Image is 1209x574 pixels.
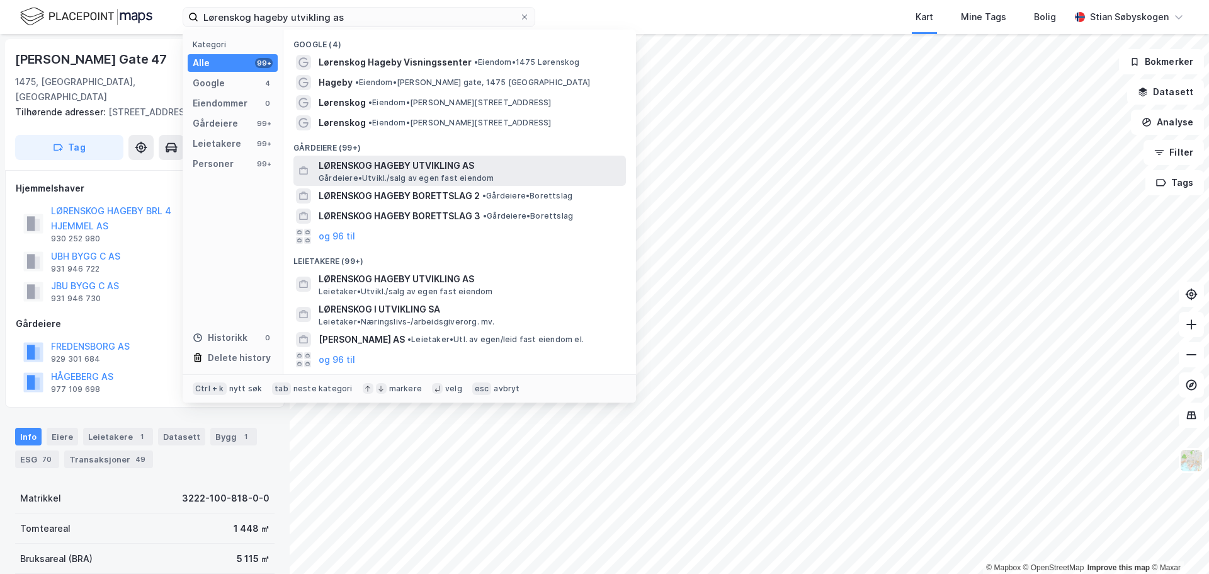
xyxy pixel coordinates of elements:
span: [PERSON_NAME] AS [319,332,405,347]
div: nytt søk [229,384,263,394]
div: [STREET_ADDRESS] [15,105,264,120]
div: 1475, [GEOGRAPHIC_DATA], [GEOGRAPHIC_DATA] [15,74,198,105]
span: • [483,211,487,221]
img: Z [1179,449,1203,473]
div: tab [272,382,291,395]
button: og 96 til [319,352,355,367]
a: OpenStreetMap [1023,563,1084,572]
span: Gårdeiere • Borettslag [482,191,572,201]
div: Leietakere (99+) [283,246,636,269]
div: 99+ [255,139,273,149]
span: Tilhørende adresser: [15,106,108,117]
span: Eiendom • [PERSON_NAME] gate, 1475 [GEOGRAPHIC_DATA] [355,77,590,88]
span: • [407,335,411,344]
div: 929 301 684 [51,354,100,364]
div: Stian Søbyskogen [1090,9,1169,25]
div: [PERSON_NAME] Gate 47 [15,49,169,69]
img: logo.f888ab2527a4732fd821a326f86c7f29.svg [20,6,152,28]
a: Mapbox [986,563,1021,572]
div: 3222-100-818-0-0 [182,491,270,506]
input: Søk på adresse, matrikkel, gårdeiere, leietakere eller personer [198,8,519,26]
div: Google (4) [283,30,636,52]
div: Kategori [193,40,278,49]
div: Matrikkel [20,491,61,506]
div: markere [389,384,422,394]
div: Ctrl + k [193,382,227,395]
span: LØRENSKOG HAGEBY BORETTSLAG 3 [319,209,480,224]
div: Datasett [158,428,205,445]
div: Mine Tags [961,9,1006,25]
span: Leietaker • Utl. av egen/leid fast eiendom el. [407,335,584,345]
button: Datasett [1127,79,1204,105]
div: Gårdeiere [16,316,274,331]
span: • [355,77,359,87]
div: Kart [916,9,933,25]
div: Personer [193,156,234,171]
div: Alle [193,55,210,71]
button: Analyse [1131,110,1204,135]
div: neste kategori [293,384,353,394]
span: Hageby [319,75,353,90]
span: Lørenskog [319,95,366,110]
span: Gårdeiere • Utvikl./salg av egen fast eiendom [319,173,494,183]
div: 5 115 ㎡ [237,551,270,566]
span: Eiendom • [PERSON_NAME][STREET_ADDRESS] [368,118,552,128]
div: 49 [133,453,148,466]
span: Leietaker • Utvikl./salg av egen fast eiendom [319,287,493,297]
div: Eiendommer [193,96,247,111]
div: 0 [263,98,273,108]
div: Kontrollprogram for chat [1146,514,1209,574]
div: Bruksareal (BRA) [20,551,93,566]
div: 0 [263,333,273,343]
div: esc [472,382,492,395]
iframe: Chat Widget [1146,514,1209,574]
div: Bolig [1034,9,1056,25]
div: 977 109 698 [51,384,100,394]
span: Lørenskog Hageby Visningssenter [319,55,472,70]
div: Info [15,428,42,445]
div: 931 946 722 [51,264,99,274]
div: Leietakere [193,136,241,151]
div: velg [445,384,462,394]
button: Filter [1144,140,1204,165]
div: 931 946 730 [51,294,101,304]
span: LØRENSKOG HAGEBY UTVIKLING AS [319,272,621,287]
div: Gårdeiere [193,116,238,131]
div: Delete history [208,350,271,365]
span: • [368,118,372,127]
div: 99+ [255,159,273,169]
div: 1 448 ㎡ [234,521,270,536]
span: LØRENSKOG I UTVIKLING SA [319,302,621,317]
span: • [368,98,372,107]
div: 1 [135,430,148,443]
div: Google [193,76,225,91]
div: avbryt [494,384,519,394]
div: Personer (99+) [283,370,636,393]
button: og 96 til [319,229,355,244]
div: Leietakere [83,428,153,445]
span: LØRENSKOG HAGEBY BORETTSLAG 2 [319,188,480,204]
span: Eiendom • [PERSON_NAME][STREET_ADDRESS] [368,98,552,108]
div: Bygg [210,428,257,445]
div: ESG [15,451,59,468]
div: 4 [263,78,273,88]
span: Eiendom • 1475 Lørenskog [474,57,580,67]
div: 1 [239,430,252,443]
div: 930 252 980 [51,234,100,244]
div: 99+ [255,118,273,129]
div: Gårdeiere (99+) [283,133,636,156]
div: 70 [40,453,54,466]
span: Gårdeiere • Borettslag [483,211,573,221]
button: Tags [1145,170,1204,195]
span: • [482,191,486,200]
span: Leietaker • Næringslivs-/arbeidsgiverorg. mv. [319,317,495,327]
div: Eiere [47,428,78,445]
a: Improve this map [1087,563,1150,572]
div: Tomteareal [20,521,71,536]
div: Hjemmelshaver [16,181,274,196]
div: 99+ [255,58,273,68]
div: Transaksjoner [64,451,153,468]
span: LØRENSKOG HAGEBY UTVIKLING AS [319,158,621,173]
span: Lørenskog [319,115,366,130]
button: Tag [15,135,123,160]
